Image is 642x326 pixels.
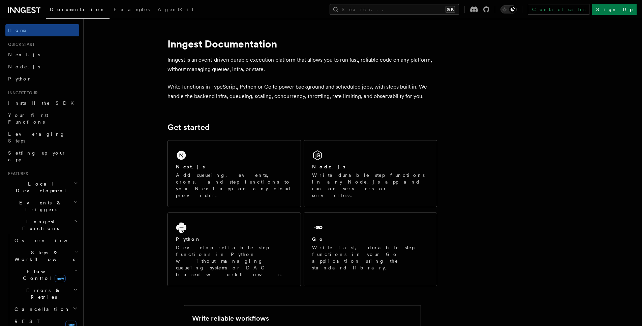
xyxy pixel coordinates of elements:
span: Inngest tour [5,90,38,96]
h2: Next.js [176,163,205,170]
span: Cancellation [12,306,70,313]
span: Node.js [8,64,40,69]
a: Examples [110,2,154,18]
span: Python [8,76,33,81]
span: Your first Functions [8,112,48,125]
h2: Go [312,236,324,242]
span: Leveraging Steps [8,131,65,143]
h2: Node.js [312,163,345,170]
span: new [55,275,66,282]
button: Errors & Retries [12,284,79,303]
p: Develop reliable step functions in Python without managing queueing systems or DAG based workflows. [176,244,293,278]
span: Home [8,27,27,34]
span: Overview [14,238,84,243]
span: Documentation [50,7,105,12]
span: Steps & Workflows [12,249,75,263]
a: Home [5,24,79,36]
button: Search...⌘K [330,4,459,15]
span: Errors & Retries [12,287,73,300]
span: AgentKit [158,7,193,12]
a: Next.jsAdd queueing, events, crons, and step functions to your Next app on any cloud provider. [167,140,301,207]
h2: Python [176,236,201,242]
button: Cancellation [12,303,79,315]
button: Toggle dark mode [500,5,517,13]
span: Features [5,171,28,176]
p: Write fast, durable step functions in your Go application using the standard library. [312,244,429,271]
a: Setting up your app [5,147,79,166]
p: Write functions in TypeScript, Python or Go to power background and scheduled jobs, with steps bu... [167,82,437,101]
h1: Inngest Documentation [167,38,437,50]
a: AgentKit [154,2,197,18]
span: Quick start [5,42,35,47]
span: Local Development [5,181,73,194]
a: Node.jsWrite durable step functions in any Node.js app and run on servers or serverless. [304,140,437,207]
a: Your first Functions [5,109,79,128]
a: Node.js [5,61,79,73]
a: GoWrite fast, durable step functions in your Go application using the standard library. [304,213,437,286]
span: Setting up your app [8,150,66,162]
a: Get started [167,123,210,132]
a: Sign Up [592,4,637,15]
h2: Write reliable workflows [192,314,269,323]
kbd: ⌘K [446,6,455,13]
a: Documentation [46,2,110,19]
span: Inngest Functions [5,218,73,232]
p: Write durable step functions in any Node.js app and run on servers or serverless. [312,172,429,199]
span: Examples [114,7,150,12]
span: Flow Control [12,268,74,282]
a: Overview [12,234,79,247]
a: Next.js [5,48,79,61]
span: Install the SDK [8,100,78,106]
span: Events & Triggers [5,199,73,213]
a: PythonDevelop reliable step functions in Python without managing queueing systems or DAG based wo... [167,213,301,286]
p: Add queueing, events, crons, and step functions to your Next app on any cloud provider. [176,172,293,199]
a: Python [5,73,79,85]
span: Next.js [8,52,40,57]
a: Leveraging Steps [5,128,79,147]
button: Local Development [5,178,79,197]
button: Events & Triggers [5,197,79,216]
button: Flow Controlnew [12,265,79,284]
a: Contact sales [528,4,589,15]
a: Install the SDK [5,97,79,109]
button: Inngest Functions [5,216,79,234]
p: Inngest is an event-driven durable execution platform that allows you to run fast, reliable code ... [167,55,437,74]
button: Steps & Workflows [12,247,79,265]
